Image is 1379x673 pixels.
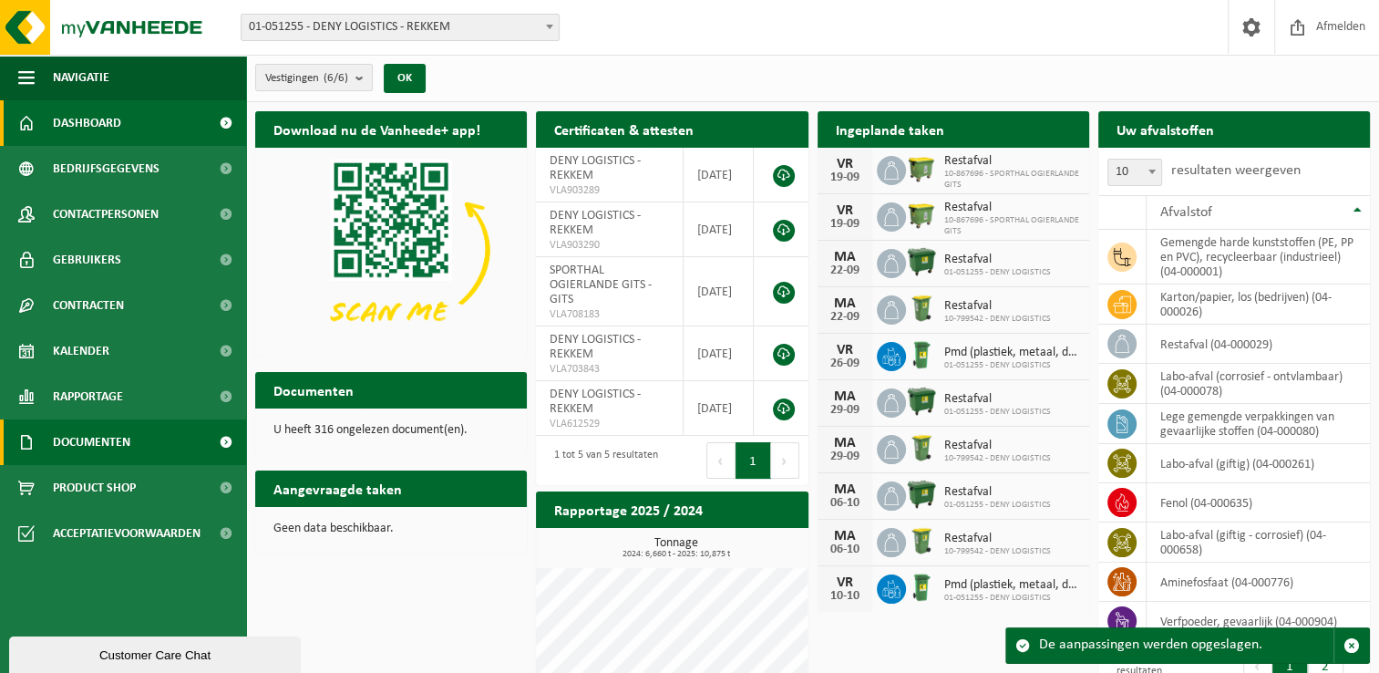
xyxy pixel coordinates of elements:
[944,578,1080,593] span: Pmd (plastiek, metaal, drankkartons) (bedrijven)
[827,296,863,311] div: MA
[906,572,937,603] img: WB-0240-HPE-GN-01
[944,154,1080,169] span: Restafval
[550,417,668,431] span: VLA612529
[1147,325,1370,364] td: restafval (04-000029)
[550,154,641,182] span: DENY LOGISTICS - REKKEM
[673,527,807,564] a: Bekijk rapportage
[827,203,863,218] div: VR
[273,523,509,535] p: Geen data beschikbaar.
[906,200,937,231] img: WB-1100-HPE-GN-50
[53,283,124,328] span: Contracten
[1039,628,1333,663] div: De aanpassingen werden opgeslagen.
[827,343,863,357] div: VR
[827,497,863,510] div: 06-10
[1147,285,1370,325] td: karton/papier, los (bedrijven) (04-000026)
[906,293,937,324] img: WB-0240-HPE-GN-50
[944,299,1051,314] span: Restafval
[545,440,658,481] div: 1 tot 5 van 5 resultaten
[241,14,560,41] span: 01-051255 - DENY LOGISTICS - REKKEM
[550,307,668,322] span: VLA708183
[684,202,755,257] td: [DATE]
[944,215,1080,237] span: 10-867696 - SPORTHAL OGIERLANDE GITS
[1147,563,1370,602] td: aminefosfaat (04-000776)
[1147,230,1370,285] td: gemengde harde kunststoffen (PE, PP en PVC), recycleerbaar (industrieel) (04-000001)
[827,250,863,264] div: MA
[827,264,863,277] div: 22-09
[53,374,123,419] span: Rapportage
[255,471,420,506] h2: Aangevraagde taken
[550,388,641,416] span: DENY LOGISTICS - REKKEM
[944,314,1051,325] span: 10-799542 - DENY LOGISTICS
[242,15,559,40] span: 01-051255 - DENY LOGISTICS - REKKEM
[545,537,808,559] h3: Tonnage
[550,333,641,361] span: DENY LOGISTICS - REKKEM
[53,511,201,556] span: Acceptatievoorwaarden
[53,146,160,192] span: Bedrijfsgegevens
[1098,111,1232,147] h2: Uw afvalstoffen
[944,407,1051,418] span: 01-051255 - DENY LOGISTICS
[1147,404,1370,444] td: lege gemengde verpakkingen van gevaarlijke stoffen (04-000080)
[944,267,1051,278] span: 01-051255 - DENY LOGISTICS
[827,157,863,171] div: VR
[906,525,937,556] img: WB-0240-HPE-GN-50
[944,453,1051,464] span: 10-799542 - DENY LOGISTICS
[255,64,373,91] button: Vestigingen(6/6)
[1107,159,1162,186] span: 10
[906,432,937,463] img: WB-0240-HPE-GN-50
[827,590,863,603] div: 10-10
[550,362,668,377] span: VLA703843
[1108,160,1161,185] span: 10
[827,482,863,497] div: MA
[906,246,937,277] img: WB-1100-HPE-GN-01
[550,209,641,237] span: DENY LOGISTICS - REKKEM
[53,192,159,237] span: Contactpersonen
[827,436,863,450] div: MA
[536,111,712,147] h2: Certificaten & attesten
[684,257,755,326] td: [DATE]
[944,253,1051,267] span: Restafval
[944,201,1080,215] span: Restafval
[1147,523,1370,563] td: labo-afval (giftig - corrosief) (04-000658)
[827,450,863,463] div: 29-09
[827,529,863,544] div: MA
[53,328,109,374] span: Kalender
[827,389,863,404] div: MA
[53,237,121,283] span: Gebruikers
[906,479,937,510] img: WB-1100-HPE-GN-01
[684,381,755,436] td: [DATE]
[545,550,808,559] span: 2024: 6,660 t - 2025: 10,875 t
[944,500,1051,511] span: 01-051255 - DENY LOGISTICS
[906,153,937,184] img: WB-1100-HPE-GN-50
[944,360,1080,371] span: 01-051255 - DENY LOGISTICS
[273,424,509,437] p: U heeft 316 ongelezen document(en).
[324,72,348,84] count: (6/6)
[255,148,527,352] img: Download de VHEPlus App
[265,65,348,92] span: Vestigingen
[255,111,499,147] h2: Download nu de Vanheede+ app!
[1171,163,1301,178] label: resultaten weergeven
[827,311,863,324] div: 22-09
[684,326,755,381] td: [DATE]
[684,148,755,202] td: [DATE]
[384,64,426,93] button: OK
[944,593,1080,604] span: 01-051255 - DENY LOGISTICS
[736,442,771,479] button: 1
[818,111,962,147] h2: Ingeplande taken
[827,404,863,417] div: 29-09
[9,633,304,673] iframe: chat widget
[771,442,799,479] button: Next
[1147,602,1370,641] td: verfpoeder, gevaarlijk (04-000904)
[944,169,1080,191] span: 10-867696 - SPORTHAL OGIERLANDE GITS
[706,442,736,479] button: Previous
[1147,364,1370,404] td: labo-afval (corrosief - ontvlambaar) (04-000078)
[827,357,863,370] div: 26-09
[827,544,863,556] div: 06-10
[550,183,668,198] span: VLA903289
[1160,205,1212,220] span: Afvalstof
[1147,483,1370,523] td: fenol (04-000635)
[906,339,937,370] img: WB-0240-HPE-GN-01
[53,55,109,100] span: Navigatie
[550,238,668,253] span: VLA903290
[944,346,1080,360] span: Pmd (plastiek, metaal, drankkartons) (bedrijven)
